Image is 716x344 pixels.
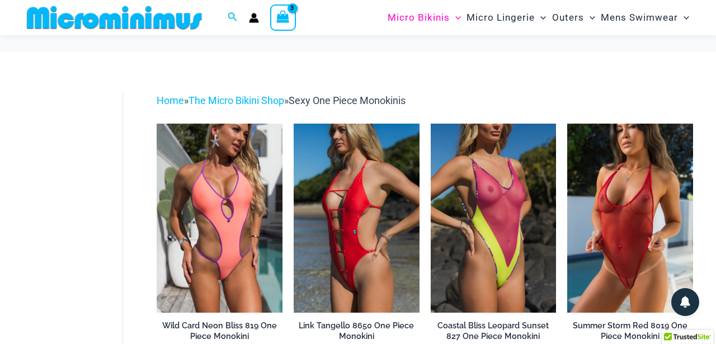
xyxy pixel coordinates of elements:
a: Wild Card Neon Bliss 819 One Piece 04Wild Card Neon Bliss 819 One Piece 05Wild Card Neon Bliss 81... [157,124,282,312]
img: Wild Card Neon Bliss 819 One Piece 04 [157,124,282,312]
span: Menu Toggle [584,3,595,32]
a: Summer Storm Red 8019 One Piece 04Summer Storm Red 8019 One Piece 03Summer Storm Red 8019 One Pie... [567,124,693,312]
h2: Link Tangello 8650 One Piece Monokini [294,321,420,341]
a: The Micro Bikini Shop [189,95,284,106]
img: Coastal Bliss Leopard Sunset 827 One Piece Monokini 06 [431,124,557,312]
a: Search icon link [228,11,238,25]
img: MM SHOP LOGO FLAT [22,5,206,30]
span: Micro Lingerie [467,3,535,32]
a: Link Tangello 8650 One Piece Monokini 11Link Tangello 8650 One Piece Monokini 12Link Tangello 865... [294,124,420,312]
span: » » [157,95,406,106]
a: View Shopping Cart, 3 items [270,4,296,30]
a: Coastal Bliss Leopard Sunset 827 One Piece Monokini 06Coastal Bliss Leopard Sunset 827 One Piece ... [431,124,557,312]
h2: Coastal Bliss Leopard Sunset 827 One Piece Monokini [431,321,557,341]
span: Micro Bikinis [388,3,450,32]
span: Mens Swimwear [601,3,678,32]
span: Menu Toggle [450,3,461,32]
h2: Wild Card Neon Bliss 819 One Piece Monokini [157,321,282,341]
span: Outers [552,3,584,32]
span: Sexy One Piece Monokinis [289,95,406,106]
span: Menu Toggle [678,3,689,32]
nav: Site Navigation [383,2,694,34]
iframe: TrustedSite Certified [28,83,129,307]
a: Micro BikinisMenu ToggleMenu Toggle [385,3,464,32]
a: OutersMenu ToggleMenu Toggle [549,3,598,32]
a: Account icon link [249,13,259,23]
a: Home [157,95,184,106]
a: Micro LingerieMenu ToggleMenu Toggle [464,3,549,32]
img: Link Tangello 8650 One Piece Monokini 11 [294,124,420,312]
h2: Summer Storm Red 8019 One Piece Monokini [567,321,693,341]
span: Menu Toggle [535,3,546,32]
a: Mens SwimwearMenu ToggleMenu Toggle [598,3,692,32]
img: Summer Storm Red 8019 One Piece 04 [567,124,693,312]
